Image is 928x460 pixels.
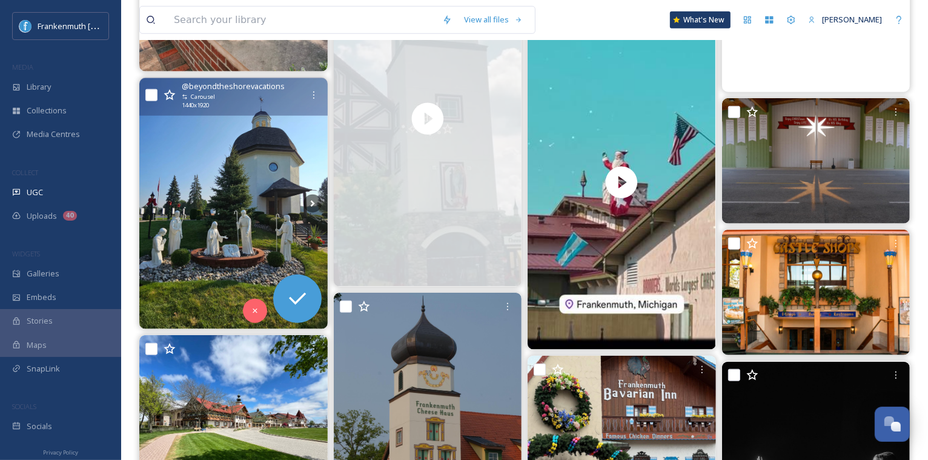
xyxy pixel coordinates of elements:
span: Embeds [27,292,56,303]
img: #photography #frankenmuth #bavarianinn [722,230,910,355]
a: [PERSON_NAME] [802,8,888,32]
span: COLLECT [12,168,38,177]
a: What's New [670,12,731,28]
img: thumbnail [528,15,716,350]
span: MEDIA [12,62,33,72]
span: [PERSON_NAME] [822,14,882,25]
span: @ beyondtheshorevacations [182,81,285,92]
span: Privacy Policy [43,448,78,456]
span: SnapLink [27,363,60,375]
button: Open Chat [875,407,910,442]
span: Stories [27,315,53,327]
input: Search your library [168,7,436,33]
span: Uploads [27,210,57,222]
span: SOCIALS [12,402,36,411]
span: Socials [27,421,52,432]
span: Frankenmuth [US_STATE] [38,20,129,32]
a: Privacy Policy [43,444,78,459]
span: 1440 x 1920 [182,101,209,110]
a: View all files [458,8,529,32]
span: Collections [27,105,67,116]
span: WIDGETS [12,249,40,258]
span: UGC [27,187,43,198]
span: Galleries [27,268,59,279]
img: Christmas in August. #fujifilm #fujinon #xs10 #bronners #frankenmuth #christmas #photography [722,98,910,224]
span: Maps [27,339,47,351]
img: Bronners Silent Night Memorial Chapel is a replica of the original chapel in Oberndorf/Salzburg, ... [139,78,328,329]
span: Media Centres [27,128,80,140]
img: Social%20Media%20PFP%202025.jpg [19,20,31,32]
span: Library [27,81,51,93]
div: 40 [63,211,77,221]
span: Carousel [191,93,215,101]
